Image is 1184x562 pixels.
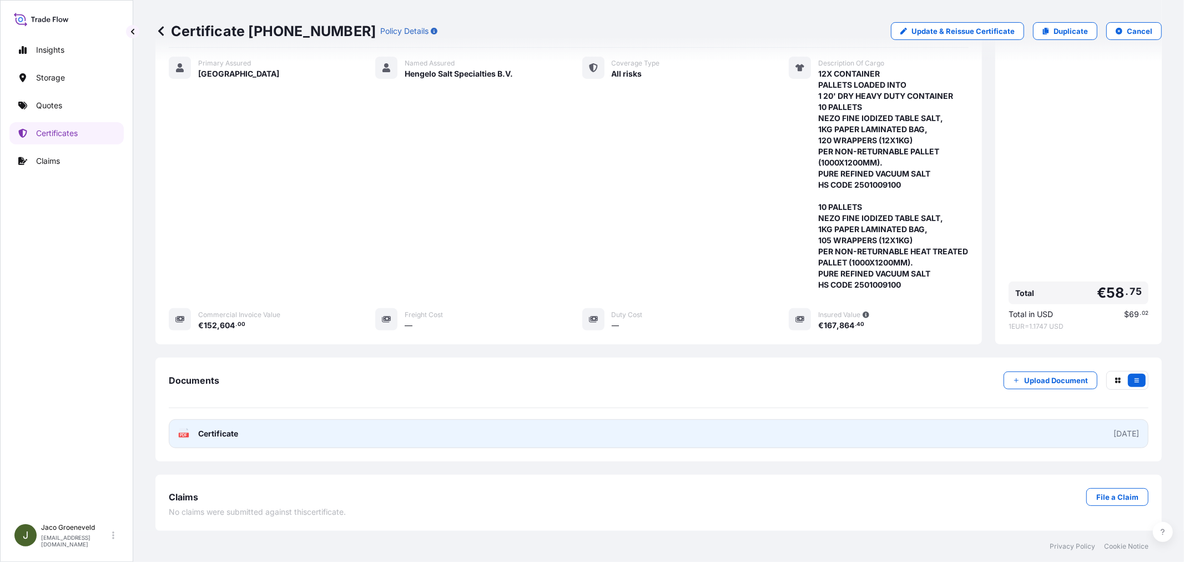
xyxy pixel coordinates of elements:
[1015,288,1034,299] span: Total
[235,323,237,327] span: .
[911,26,1015,37] p: Update & Reissue Certificate
[9,150,124,172] a: Claims
[1024,375,1088,386] p: Upload Document
[220,322,235,329] span: 604
[180,433,188,437] text: PDF
[818,59,884,68] span: Description Of Cargo
[1097,286,1106,300] span: €
[169,506,346,518] span: No claims were submitted against this certificate .
[1106,286,1124,300] span: 58
[1009,309,1053,320] span: Total in USD
[1142,312,1148,315] span: 02
[1050,542,1095,551] a: Privacy Policy
[9,122,124,144] a: Certificates
[41,534,110,548] p: [EMAIL_ADDRESS][DOMAIN_NAME]
[612,320,619,331] span: —
[405,310,443,319] span: Freight Cost
[818,310,860,319] span: Insured Value
[9,94,124,117] a: Quotes
[380,26,429,37] p: Policy Details
[1140,312,1141,315] span: .
[839,322,854,329] span: 864
[36,72,65,83] p: Storage
[1086,488,1148,506] a: File a Claim
[169,419,1148,448] a: PDFCertificate[DATE]
[612,68,642,79] span: All risks
[36,128,78,139] p: Certificates
[818,68,968,290] span: 12X CONTAINER PALLETS LOADED INTO 1 20' DRY HEAVY DUTY CONTAINER 10 PALLETS NEZO FINE IODIZED TAB...
[837,322,839,329] span: ,
[1004,372,1097,389] button: Upload Document
[855,323,856,327] span: .
[36,155,60,167] p: Claims
[1096,491,1138,503] p: File a Claim
[204,322,217,329] span: 152
[36,44,64,56] p: Insights
[198,68,279,79] span: [GEOGRAPHIC_DATA]
[198,322,204,329] span: €
[405,59,455,68] span: Named Assured
[1114,428,1139,439] div: [DATE]
[1127,26,1152,37] p: Cancel
[824,322,837,329] span: 167
[1009,322,1148,331] span: 1 EUR = 1.1747 USD
[41,523,110,532] p: Jaco Groeneveld
[891,22,1024,40] a: Update & Reissue Certificate
[1130,288,1142,295] span: 75
[198,428,238,439] span: Certificate
[405,320,412,331] span: —
[169,375,219,386] span: Documents
[9,67,124,89] a: Storage
[36,100,62,111] p: Quotes
[9,39,124,61] a: Insights
[1054,26,1088,37] p: Duplicate
[238,323,245,327] span: 00
[1124,310,1129,318] span: $
[198,310,280,319] span: Commercial Invoice Value
[23,530,28,541] span: J
[857,323,865,327] span: 40
[612,59,660,68] span: Coverage Type
[217,322,220,329] span: ,
[1126,288,1129,295] span: .
[1129,310,1139,318] span: 69
[1106,22,1162,40] button: Cancel
[818,322,824,329] span: €
[169,491,198,503] span: Claims
[1104,542,1148,551] a: Cookie Notice
[612,310,643,319] span: Duty Cost
[1033,22,1097,40] a: Duplicate
[155,22,376,40] p: Certificate [PHONE_NUMBER]
[198,59,251,68] span: Primary Assured
[405,68,513,79] span: Hengelo Salt Specialties B.V.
